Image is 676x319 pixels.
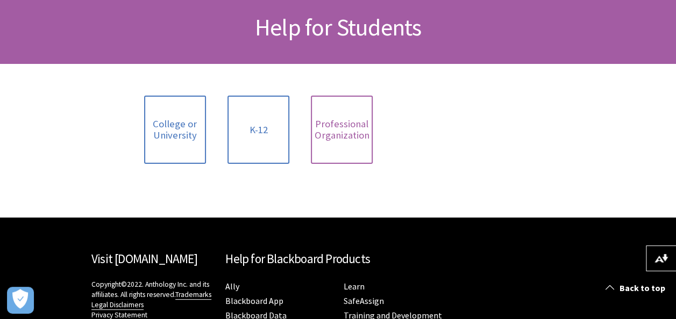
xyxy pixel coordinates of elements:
[151,118,200,141] span: College or University
[175,290,211,300] a: Trademarks
[144,96,206,164] a: College or University
[344,295,384,307] a: SafeAssign
[255,12,421,42] span: Help for Students
[7,287,34,314] button: Open Preferences
[597,278,676,298] a: Back to top
[344,281,365,292] a: Learn
[91,251,197,266] a: Visit [DOMAIN_NAME]
[311,96,373,164] a: Professional Organization
[315,118,369,141] span: Professional Organization
[225,295,283,307] a: Blackboard App
[91,300,144,310] a: Legal Disclaimers
[250,124,268,136] span: K-12
[225,250,451,269] h2: Help for Blackboard Products
[227,96,289,164] a: K-12
[225,281,239,292] a: Ally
